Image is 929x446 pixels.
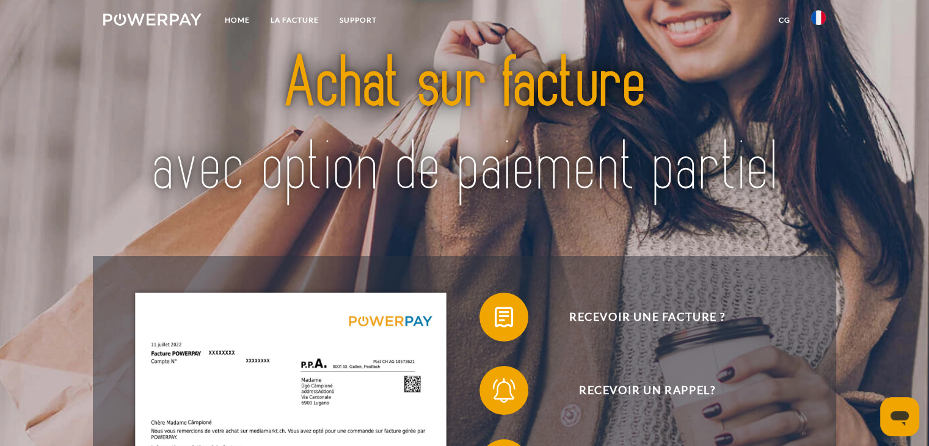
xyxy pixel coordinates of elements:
[489,375,519,406] img: qb_bell.svg
[139,20,790,232] img: title-powerpay_fr.svg
[497,366,796,415] span: Recevoir un rappel?
[768,9,801,31] a: CG
[811,10,826,25] img: fr
[260,9,329,31] a: LA FACTURE
[479,293,797,342] button: Recevoir une facture ?
[214,9,260,31] a: Home
[329,9,387,31] a: Support
[880,397,919,436] iframe: Bouton de lancement de la fenêtre de messagerie
[497,293,796,342] span: Recevoir une facture ?
[103,13,202,26] img: logo-powerpay-white.svg
[489,302,519,332] img: qb_bill.svg
[479,366,797,415] button: Recevoir un rappel?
